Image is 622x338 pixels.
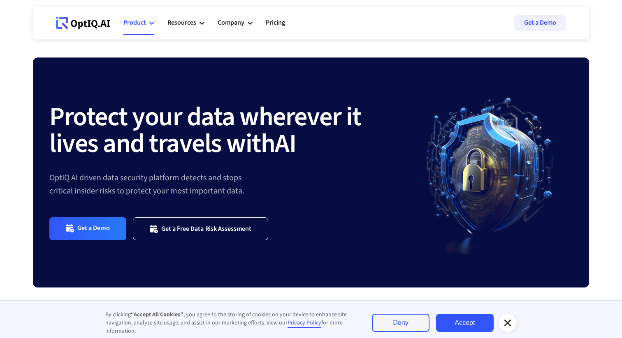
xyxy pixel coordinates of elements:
div: By clicking , you agree to the storing of cookies on your device to enhance site navigation, anal... [105,310,355,335]
a: Pricing [266,11,285,35]
div: Product [123,17,146,28]
div: Resources [167,17,196,28]
a: Webflow Homepage [56,11,110,35]
a: Privacy Policy [288,319,321,328]
div: Company [218,11,253,35]
div: Get a Demo [77,224,110,233]
div: Company [218,17,244,28]
a: Get a Demo [49,217,126,240]
div: OptIQ AI driven data security platform detects and stops critical insider risks to protect your m... [49,171,408,198]
a: Get a Free Data Risk Assessment [133,217,269,240]
div: Get a Free Data Risk Assessment [161,225,252,233]
div: Resources [167,11,204,35]
a: Get a Demo [514,15,566,31]
div: Product [123,11,154,35]
strong: Protect your data wherever it lives and travels with [49,98,361,163]
strong: AI [275,125,296,163]
strong: “Accept All Cookies” [131,310,183,319]
a: Deny [372,314,429,332]
a: Accept [436,314,494,332]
